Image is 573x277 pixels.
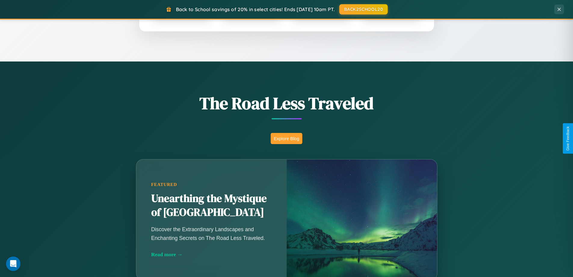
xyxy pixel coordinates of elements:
[151,182,272,187] div: Featured
[339,4,388,14] button: BACK2SCHOOL20
[151,225,272,242] p: Discover the Extraordinary Landscapes and Enchanting Secrets on The Road Less Traveled.
[6,257,20,271] div: Open Intercom Messenger
[176,6,335,12] span: Back to School savings of 20% in select cities! Ends [DATE] 10am PT.
[566,126,570,151] div: Give Feedback
[271,133,302,144] button: Explore Blog
[151,251,272,258] div: Read more →
[151,192,272,219] h2: Unearthing the Mystique of [GEOGRAPHIC_DATA]
[106,92,467,115] h1: The Road Less Traveled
